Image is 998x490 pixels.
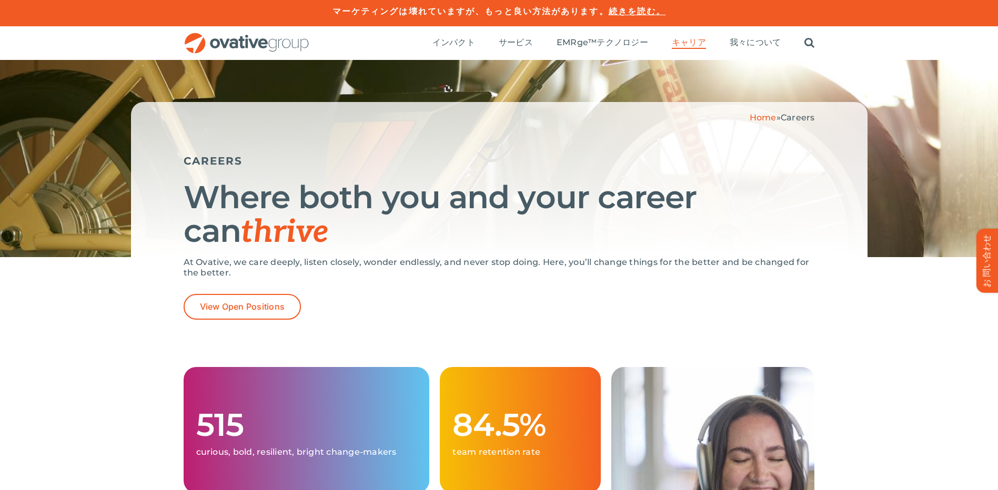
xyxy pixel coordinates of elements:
h1: Where both you and your career can [184,180,815,249]
h1: 515 [196,408,417,442]
a: Home [750,113,777,122]
a: マーケティングは壊れていますが、もっと良い方法があります。 [332,6,609,16]
span: 我々について [730,37,781,48]
h5: CAREERS [184,155,815,167]
a: EMRge™テクノロジー [557,37,648,49]
span: インパクト [432,37,475,48]
span: » [750,113,815,122]
p: team retention rate [452,447,588,457]
a: View Open Positions [184,294,301,320]
a: OG_Full_horizontal_RGB [184,32,310,42]
a: インパクト [432,37,475,49]
a: サービス [499,37,533,49]
span: View Open Positions [200,302,285,312]
a: 我々について [730,37,781,49]
a: 捜索 [804,37,814,49]
span: キャリア [672,37,706,48]
span: サービス [499,37,533,48]
h1: 84.5% [452,408,588,442]
span: thrive [241,213,329,251]
p: At Ovative, we care deeply, listen closely, wonder endlessly, and never stop doing. Here, you’ll ... [184,257,815,278]
span: Careers [781,113,815,122]
a: 続きを読む。 [609,6,666,16]
a: キャリア [672,37,706,49]
span: EMRge™テクノロジー [557,37,648,48]
p: curious, bold, resilient, bright change-makers [196,447,417,457]
nav: メニュー [432,26,815,60]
